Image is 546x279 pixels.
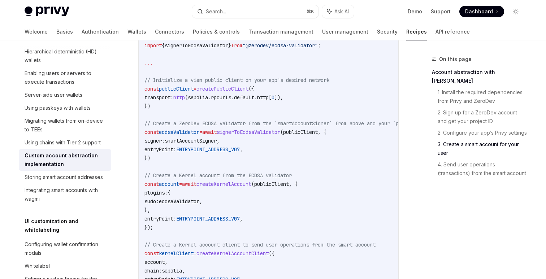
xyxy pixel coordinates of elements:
[144,189,168,196] span: plugins:
[251,181,254,187] span: (
[19,45,111,67] a: Hierarchical deterministic (HD) wallets
[465,8,493,15] span: Dashboard
[159,86,194,92] span: publicClient
[196,181,251,187] span: createKernelAccount
[269,250,274,257] span: ({
[438,107,527,127] a: 2. Sign up for a ZeroDev account and get your project ID
[231,42,243,49] span: from
[202,129,217,135] span: await
[144,181,159,187] span: const
[289,181,298,187] span: , {
[162,267,182,274] span: sepolia
[408,8,422,15] a: Demo
[25,117,107,134] div: Migrating wallets from on-device to TEEs
[322,5,354,18] button: Ask AI
[165,42,228,49] span: signerToEcdsaValidator
[144,259,165,265] span: account
[19,238,111,260] a: Configuring wallet confirmation modals
[274,94,283,101] span: ]),
[159,250,194,257] span: kernelClient
[144,224,153,231] span: });
[234,94,254,101] span: default
[240,215,243,222] span: ,
[19,67,111,88] a: Enabling users or servers to execute transactions
[211,94,231,101] span: rpcUrls
[19,260,111,273] a: Whitelabel
[228,42,231,49] span: }
[248,23,313,40] a: Transaction management
[25,104,91,112] div: Using passkeys with wallets
[272,94,274,101] span: 0
[208,94,211,101] span: .
[179,181,182,187] span: =
[144,77,329,83] span: // Initialize a viem public client on your app's desired network
[25,151,107,169] div: Custom account abstraction implementation
[182,181,196,187] span: await
[459,6,504,17] a: Dashboard
[144,207,150,213] span: },
[438,87,527,107] a: 1. Install the required dependencies from Privy and ZeroDev
[25,69,107,86] div: Enabling users or servers to execute transactions
[194,250,196,257] span: =
[510,6,521,17] button: Toggle dark mode
[307,9,314,14] span: ⌘ K
[144,241,376,248] span: // Create a Kernel account client to send user operations from the smart account
[254,94,257,101] span: .
[185,94,188,101] span: (
[25,6,69,17] img: light logo
[196,86,248,92] span: createPublicClient
[127,23,146,40] a: Wallets
[25,262,50,270] div: Whitelabel
[165,138,217,144] span: smartAccountSigner
[159,198,199,205] span: ecdsaValidator
[438,127,527,139] a: 2. Configure your app’s Privy settings
[144,267,162,274] span: chain:
[19,184,111,205] a: Integrating smart accounts with wagmi
[144,215,176,222] span: entryPoint:
[182,267,185,274] span: ,
[25,91,82,99] div: Server-side user wallets
[199,198,202,205] span: ,
[283,129,318,135] span: publicClient
[168,189,170,196] span: {
[176,215,240,222] span: ENTRYPOINT_ADDRESS_V07
[144,138,165,144] span: signer:
[318,42,321,49] span: ;
[377,23,398,40] a: Security
[217,138,220,144] span: ,
[56,23,73,40] a: Basics
[432,66,527,87] a: Account abstraction with [PERSON_NAME]
[165,259,168,265] span: ,
[144,94,173,101] span: transport:
[19,101,111,114] a: Using passkeys with wallets
[194,86,196,92] span: =
[280,129,283,135] span: (
[435,23,470,40] a: API reference
[196,250,269,257] span: createKernelAccountClient
[25,240,107,257] div: Configuring wallet confirmation modals
[431,8,451,15] a: Support
[144,103,150,109] span: })
[155,23,184,40] a: Connectors
[25,217,111,234] h5: UI customization and whitelabeling
[144,60,153,66] span: ...
[257,94,269,101] span: http
[144,86,159,92] span: const
[322,23,368,40] a: User management
[25,23,48,40] a: Welcome
[438,159,527,179] a: 4. Send user operations (transactions) from the smart account
[240,146,243,153] span: ,
[176,146,240,153] span: ENTRYPOINT_ADDRESS_V07
[248,86,254,92] span: ({
[144,155,150,161] span: })
[254,181,289,187] span: publicClient
[144,129,159,135] span: const
[144,198,159,205] span: sudo:
[159,181,179,187] span: account
[438,139,527,159] a: 3. Create a smart account for your user
[173,94,185,101] span: http
[19,171,111,184] a: Storing smart account addresses
[82,23,119,40] a: Authentication
[25,173,103,182] div: Storing smart account addresses
[19,88,111,101] a: Server-side user wallets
